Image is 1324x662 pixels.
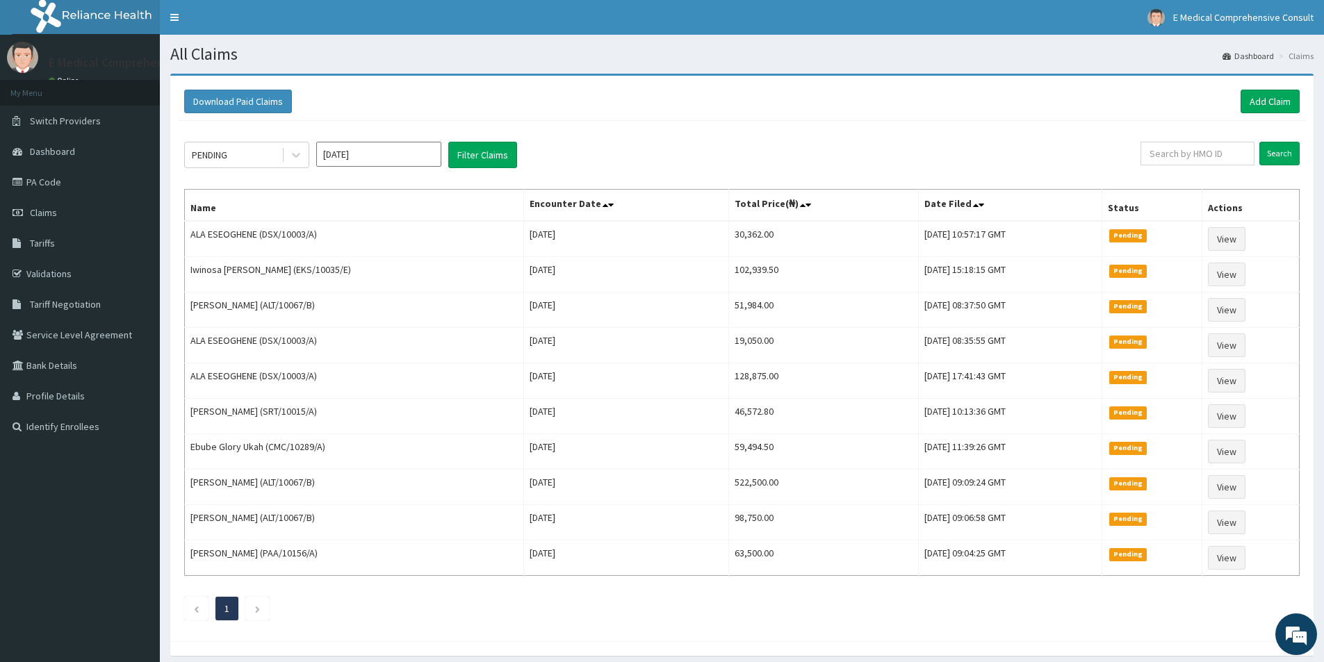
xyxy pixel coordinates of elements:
span: Tariff Negotiation [30,298,101,311]
td: [DATE] [523,292,728,328]
td: [DATE] 11:39:26 GMT [919,434,1102,470]
th: Total Price(₦) [728,190,918,222]
td: [DATE] 08:35:55 GMT [919,328,1102,363]
td: [DATE] [523,363,728,399]
td: Iwinosa [PERSON_NAME] (EKS/10035/E) [185,257,524,292]
td: [DATE] [523,257,728,292]
span: Dashboard [30,145,75,158]
img: User Image [1147,9,1165,26]
td: [DATE] 10:13:36 GMT [919,399,1102,434]
th: Status [1102,190,1202,222]
span: Pending [1109,406,1147,419]
p: E Medical Comprehensive Consult [49,56,230,69]
td: [DATE] 08:37:50 GMT [919,292,1102,328]
td: 522,500.00 [728,470,918,505]
td: Ebube Glory Ukah (CMC/10289/A) [185,434,524,470]
td: 98,750.00 [728,505,918,540]
span: Pending [1109,300,1147,313]
td: [DATE] [523,221,728,257]
input: Search by HMO ID [1141,142,1254,165]
td: [PERSON_NAME] (ALT/10067/B) [185,470,524,505]
td: ALA ESEOGHENE (DSX/10003/A) [185,221,524,257]
td: [DATE] [523,505,728,540]
div: PENDING [192,148,227,162]
span: Pending [1109,548,1147,561]
td: [DATE] 09:06:58 GMT [919,505,1102,540]
a: Online [49,76,82,85]
button: Download Paid Claims [184,90,292,113]
span: Pending [1109,442,1147,454]
td: [DATE] 09:09:24 GMT [919,470,1102,505]
th: Actions [1202,190,1300,222]
td: ALA ESEOGHENE (DSX/10003/A) [185,328,524,363]
td: [DATE] [523,434,728,470]
a: View [1208,475,1245,499]
a: View [1208,440,1245,463]
input: Select Month and Year [316,142,441,167]
a: View [1208,333,1245,357]
a: View [1208,546,1245,570]
a: View [1208,227,1245,251]
th: Date Filed [919,190,1102,222]
a: View [1208,263,1245,286]
td: 63,500.00 [728,540,918,576]
button: Filter Claims [448,142,517,168]
td: 46,572.80 [728,399,918,434]
td: [DATE] [523,399,728,434]
span: Pending [1109,265,1147,277]
td: [PERSON_NAME] (SRT/10015/A) [185,399,524,434]
td: 51,984.00 [728,292,918,328]
td: 30,362.00 [728,221,918,257]
span: Pending [1109,229,1147,242]
td: [PERSON_NAME] (ALT/10067/B) [185,505,524,540]
a: View [1208,298,1245,322]
a: Dashboard [1223,50,1274,62]
td: 59,494.50 [728,434,918,470]
h1: All Claims [170,45,1314,63]
td: 19,050.00 [728,328,918,363]
td: [DATE] 10:57:17 GMT [919,221,1102,257]
li: Claims [1275,50,1314,62]
td: [DATE] [523,470,728,505]
td: 128,875.00 [728,363,918,399]
th: Encounter Date [523,190,728,222]
a: Add Claim [1241,90,1300,113]
th: Name [185,190,524,222]
input: Search [1259,142,1300,165]
td: [DATE] [523,328,728,363]
span: Pending [1109,513,1147,525]
a: Page 1 is your current page [224,602,229,615]
span: Pending [1109,477,1147,490]
td: [PERSON_NAME] (ALT/10067/B) [185,292,524,328]
td: [PERSON_NAME] (PAA/10156/A) [185,540,524,576]
a: View [1208,404,1245,428]
a: View [1208,369,1245,392]
span: Pending [1109,336,1147,348]
a: Next page [254,602,261,615]
td: [DATE] 15:18:15 GMT [919,257,1102,292]
span: Tariffs [30,237,55,249]
a: Previous page [193,602,199,615]
a: View [1208,511,1245,534]
td: ALA ESEOGHENE (DSX/10003/A) [185,363,524,399]
img: User Image [7,42,38,73]
td: 102,939.50 [728,257,918,292]
span: Switch Providers [30,115,101,127]
td: [DATE] [523,540,728,576]
span: E Medical Comprehensive Consult [1173,11,1314,24]
td: [DATE] 09:04:25 GMT [919,540,1102,576]
span: Claims [30,206,57,219]
td: [DATE] 17:41:43 GMT [919,363,1102,399]
span: Pending [1109,371,1147,383]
